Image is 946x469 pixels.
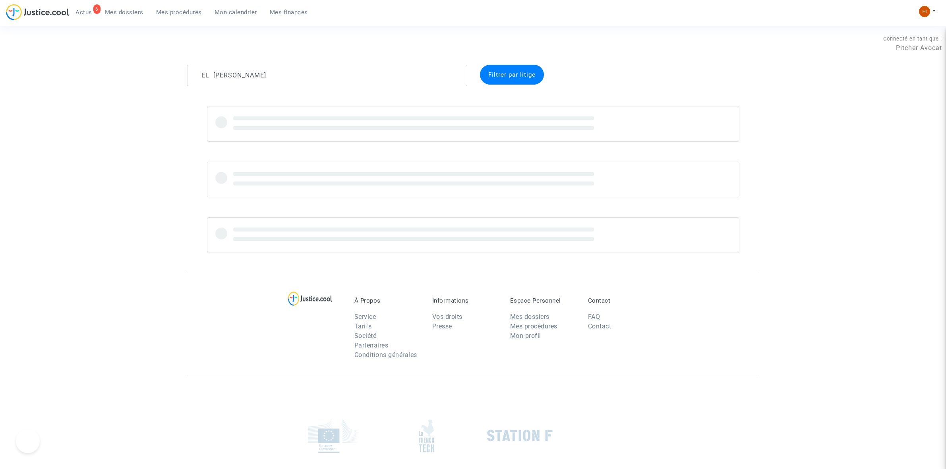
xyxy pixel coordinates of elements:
a: Mes procédures [150,6,208,18]
a: 6Actus [69,6,99,18]
p: Espace Personnel [510,297,576,304]
a: Tarifs [354,322,372,330]
a: Mes procédures [510,322,557,330]
a: Mes dossiers [99,6,150,18]
p: Informations [432,297,498,304]
p: À Propos [354,297,420,304]
img: europe_commision.png [308,419,358,453]
span: Mes dossiers [105,9,143,16]
div: 6 [93,4,101,14]
a: Mes finances [263,6,314,18]
a: Vos droits [432,313,462,320]
iframe: Help Scout Beacon - Open [16,429,40,453]
a: Conditions générales [354,351,417,359]
span: Filtrer par litige [488,71,536,78]
a: Partenaires [354,342,389,349]
a: Service [354,313,376,320]
span: Connecté en tant que : [883,36,942,42]
p: Contact [588,297,654,304]
span: Mes procédures [156,9,202,16]
span: Actus [75,9,92,16]
img: logo-lg.svg [288,291,332,306]
span: Mon calendrier [215,9,257,16]
a: Mon calendrier [208,6,263,18]
img: fc99b196863ffcca57bb8fe2645aafd9 [919,6,930,17]
span: Mes finances [270,9,308,16]
img: french_tech.png [419,419,434,453]
a: FAQ [588,313,600,320]
a: Mes dossiers [510,313,549,320]
img: stationf.png [487,430,553,442]
img: jc-logo.svg [6,4,69,20]
a: Presse [432,322,452,330]
a: Contact [588,322,611,330]
a: Société [354,332,377,340]
a: Mon profil [510,332,541,340]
